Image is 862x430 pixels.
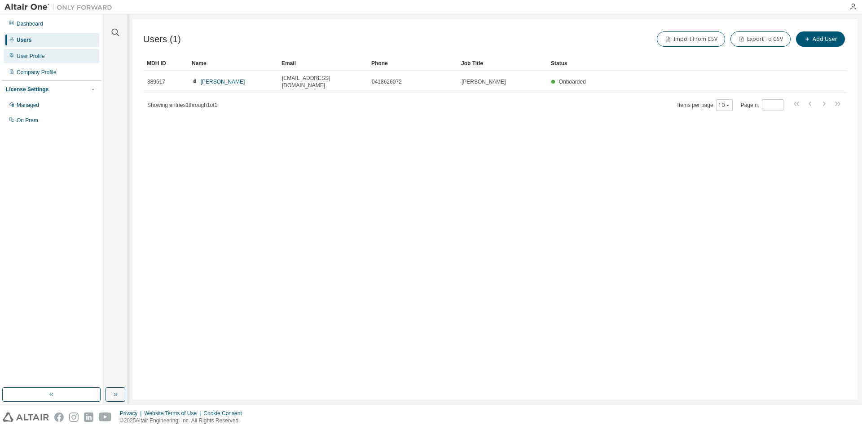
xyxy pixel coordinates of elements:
div: Website Terms of Use [144,410,203,417]
button: 10 [718,102,730,109]
img: youtube.svg [99,412,112,422]
span: 389517 [147,78,165,85]
span: 0418626072 [372,78,402,85]
div: Users [17,36,31,44]
span: Users (1) [143,34,181,44]
div: Job Title [461,56,544,71]
div: User Profile [17,53,45,60]
img: facebook.svg [54,412,64,422]
div: MDH ID [147,56,185,71]
span: Showing entries 1 through 1 of 1 [147,102,217,108]
div: Managed [17,102,39,109]
span: [PERSON_NAME] [462,78,506,85]
img: Altair One [4,3,117,12]
img: altair_logo.svg [3,412,49,422]
button: Add User [796,31,845,47]
div: Privacy [120,410,144,417]
span: Onboarded [559,79,586,85]
span: Items per page [677,99,733,111]
div: On Prem [17,117,38,124]
span: [EMAIL_ADDRESS][DOMAIN_NAME] [282,75,364,89]
button: Export To CSV [730,31,791,47]
img: instagram.svg [69,412,79,422]
button: Import From CSV [657,31,725,47]
span: Page n. [741,99,783,111]
p: © 2025 Altair Engineering, Inc. All Rights Reserved. [120,417,247,425]
div: Dashboard [17,20,43,27]
div: Phone [371,56,454,71]
img: linkedin.svg [84,412,93,422]
div: Status [551,56,800,71]
div: Name [192,56,274,71]
a: [PERSON_NAME] [201,79,245,85]
div: Cookie Consent [203,410,247,417]
div: Company Profile [17,69,57,76]
div: License Settings [6,86,48,93]
div: Email [281,56,364,71]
